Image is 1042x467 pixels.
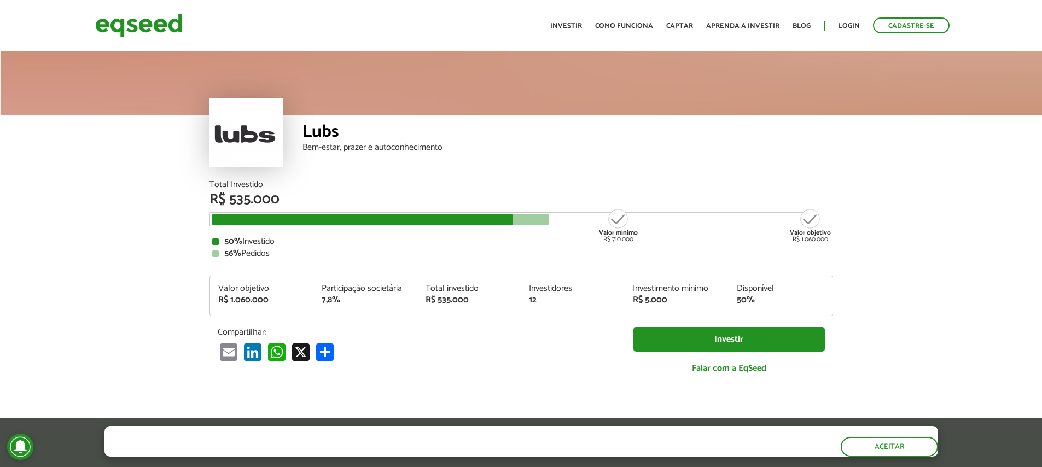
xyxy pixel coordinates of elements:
[737,284,824,293] div: Disponível
[633,296,720,305] div: R$ 5.000
[212,237,830,246] div: Investido
[706,22,779,30] a: Aprenda a investir
[218,327,617,337] p: Compartilhar:
[266,343,288,361] a: WhatsApp
[550,22,582,30] a: Investir
[598,208,639,243] div: R$ 710.000
[290,343,312,361] a: X
[790,227,831,238] strong: Valor objetivo
[839,22,860,30] a: Login
[529,284,616,293] div: Investidores
[249,447,375,456] a: política de privacidade e de cookies
[633,357,825,380] a: Falar com a EqSeed
[209,180,833,189] div: Total Investido
[529,296,616,305] div: 12
[302,143,833,152] div: Bem-estar, prazer e autoconhecimento
[322,296,409,305] div: 7,8%
[426,284,513,293] div: Total investido
[95,11,183,40] img: EqSeed
[633,284,720,293] div: Investimento mínimo
[793,22,811,30] a: Blog
[224,234,242,249] strong: 50%
[737,296,824,305] div: 50%
[595,22,653,30] a: Como funciona
[666,22,693,30] a: Captar
[633,327,825,352] a: Investir
[224,246,241,261] strong: 56%
[212,249,830,258] div: Pedidos
[302,123,833,143] div: Lubs
[841,437,938,457] button: Aceitar
[218,284,306,293] div: Valor objetivo
[873,17,950,33] a: Cadastre-se
[314,343,336,361] a: Compartilhar
[790,208,831,243] div: R$ 1.060.000
[104,426,500,443] h5: O site da EqSeed utiliza cookies para melhorar sua navegação.
[599,227,638,238] strong: Valor mínimo
[426,296,513,305] div: R$ 535.000
[322,284,409,293] div: Participação societária
[218,343,240,361] a: Email
[104,446,500,456] p: Ao clicar em "aceitar", você aceita nossa .
[242,343,264,361] a: LinkedIn
[209,192,833,207] div: R$ 535.000
[218,296,306,305] div: R$ 1.060.000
